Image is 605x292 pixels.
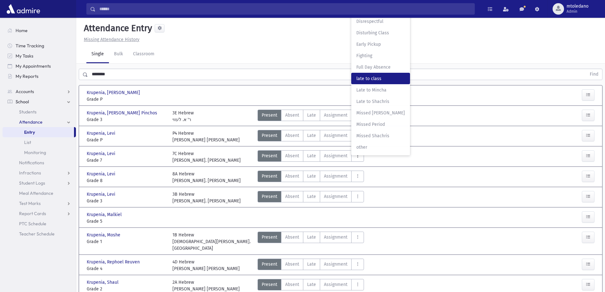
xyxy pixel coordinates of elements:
[87,279,120,286] span: Krupenia, Shaul
[16,53,33,59] span: My Tasks
[285,112,299,119] span: Absent
[258,191,364,204] div: AttTypes
[16,89,34,94] span: Accounts
[84,37,139,42] u: Missing Attendance History
[307,173,316,180] span: Late
[3,71,76,81] a: My Reports
[567,9,588,14] span: Admin
[96,3,474,15] input: Search
[87,96,166,103] span: Grade P
[356,52,405,59] span: Fighting
[307,281,316,288] span: Late
[16,28,28,33] span: Home
[356,18,405,25] span: Disrespectful
[24,129,35,135] span: Entry
[172,130,240,143] div: P4 Hebrew [PERSON_NAME] [PERSON_NAME]
[87,157,166,164] span: Grade 7
[285,281,299,288] span: Absent
[172,150,241,164] div: 7C Hebrew [PERSON_NAME]. [PERSON_NAME]
[285,132,299,139] span: Absent
[324,193,347,200] span: Assignment
[3,61,76,71] a: My Appointments
[19,231,55,237] span: Teacher Schedule
[3,188,76,198] a: Meal Attendance
[262,173,277,180] span: Present
[324,132,347,139] span: Assignment
[307,234,316,241] span: Late
[3,198,76,208] a: Test Marks
[172,191,241,204] div: 3B Hebrew [PERSON_NAME]. [PERSON_NAME]
[258,110,364,123] div: AttTypes
[324,112,347,119] span: Assignment
[307,132,316,139] span: Late
[324,234,347,241] span: Assignment
[3,86,76,97] a: Accounts
[262,153,277,159] span: Present
[262,132,277,139] span: Present
[324,261,347,268] span: Assignment
[87,137,166,143] span: Grade P
[258,171,364,184] div: AttTypes
[3,107,76,117] a: Students
[86,45,109,63] a: Single
[356,144,405,151] span: other
[3,229,76,239] a: Teacher Schedule
[19,180,45,186] span: Student Logs
[172,232,252,252] div: 1B Hebrew [DEMOGRAPHIC_DATA][PERSON_NAME]. [GEOGRAPHIC_DATA]
[356,30,405,36] span: Disturbing Class
[324,153,347,159] span: Assignment
[307,153,316,159] span: Late
[356,87,405,93] span: Late to Mincha
[87,191,117,198] span: Krupenia, Levi
[3,168,76,178] a: Infractions
[586,69,602,80] button: Find
[87,110,158,116] span: Krupenia, [PERSON_NAME] Pinchos
[3,208,76,219] a: Report Cards
[87,116,166,123] span: Grade 3
[3,137,76,147] a: List
[19,200,41,206] span: Test Marks
[19,109,37,115] span: Students
[356,121,405,128] span: Missed Period
[81,23,152,34] h5: Attendance Entry
[5,3,42,15] img: AdmirePro
[16,73,38,79] span: My Reports
[87,177,166,184] span: Grade 8
[3,41,76,51] a: Time Tracking
[87,232,122,238] span: Krupenia, Moshe
[262,261,277,268] span: Present
[258,232,364,252] div: AttTypes
[24,139,31,145] span: List
[128,45,159,63] a: Classroom
[19,211,46,216] span: Report Cards
[258,259,364,272] div: AttTypes
[87,130,117,137] span: Krupenia, Levi
[87,211,123,218] span: Krupenia, Malkiel
[19,190,53,196] span: Meal Attendance
[324,173,347,180] span: Assignment
[16,63,51,69] span: My Appointments
[172,259,240,272] div: 4D Hebrew [PERSON_NAME] [PERSON_NAME]
[16,43,44,49] span: Time Tracking
[285,261,299,268] span: Absent
[285,234,299,241] span: Absent
[356,132,405,139] span: Missed Shachris
[16,99,29,105] span: School
[307,193,316,200] span: Late
[87,259,141,265] span: Krupenia, Rephoel Reuven
[262,234,277,241] span: Present
[172,171,241,184] div: 8A Hebrew [PERSON_NAME]. [PERSON_NAME]
[356,75,405,82] span: late to class
[285,153,299,159] span: Absent
[87,265,166,272] span: Grade 4
[356,110,405,116] span: Missed [PERSON_NAME]
[3,219,76,229] a: PTC Schedule
[356,98,405,105] span: Late to Shachris
[3,158,76,168] a: Notifications
[262,112,277,119] span: Present
[356,41,405,48] span: Early Pickup
[87,198,166,204] span: Grade 3
[24,150,46,155] span: Monitoring
[258,150,364,164] div: AttTypes
[3,51,76,61] a: My Tasks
